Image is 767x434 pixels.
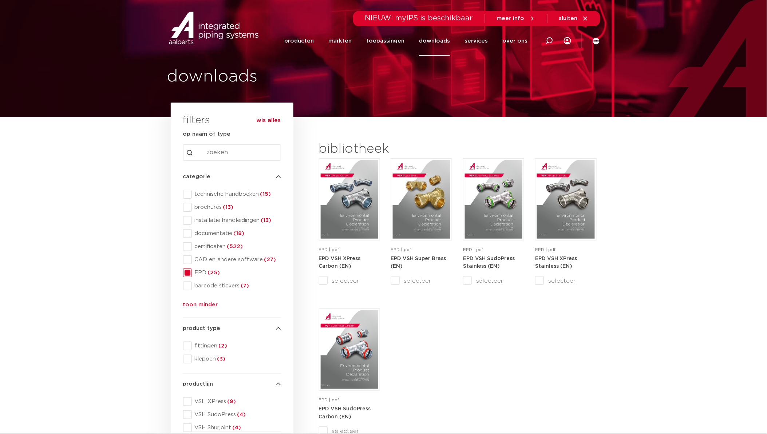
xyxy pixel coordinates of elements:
[183,282,281,290] div: barcode stickers(7)
[319,406,371,419] strong: EPD VSH SudoPress Carbon (EN)
[232,425,241,430] span: (4)
[192,342,281,350] span: fittingen
[183,172,281,181] h4: categorie
[183,268,281,277] div: EPD(25)
[321,310,378,389] img: VSH-SudoPress-Carbon_A4EPD_5011050_EN-pdf.jpg
[319,140,448,158] h2: bibliotheek
[183,203,281,212] div: brochures(13)
[537,160,594,239] img: VSH-XPress-Stainless_A4EPD_5011116_EN-pdf.jpg
[183,112,210,130] h3: filters
[502,26,527,56] a: over ons
[183,300,218,312] button: toon minder
[183,190,281,199] div: technische handboeken(15)
[259,191,271,197] span: (15)
[240,283,249,288] span: (7)
[192,411,281,418] span: VSH SudoPress
[236,412,246,417] span: (4)
[183,410,281,419] div: VSH SudoPress(4)
[391,247,411,252] span: EPD | pdf
[167,65,380,88] h1: downloads
[263,257,276,262] span: (27)
[319,276,380,285] label: selecteer
[559,16,578,21] span: sluiten
[192,282,281,290] span: barcode stickers
[365,15,473,22] span: NIEUW: myIPS is beschikbaar
[535,276,596,285] label: selecteer
[319,247,339,252] span: EPD | pdf
[183,397,281,406] div: VSH XPress(9)
[226,399,236,404] span: (9)
[465,160,522,239] img: VSH-SudoPress-Stainless_A4EPD_5011083_EN-pdf.jpg
[391,276,452,285] label: selecteer
[226,244,243,249] span: (522)
[497,16,525,21] span: meer info
[284,26,314,56] a: producten
[183,255,281,264] div: CAD en andere software(27)
[497,15,535,22] a: meer info
[216,356,226,362] span: (3)
[183,380,281,389] h4: productlijn
[183,423,281,432] div: VSH Shurjoint(4)
[257,117,281,124] button: wis alles
[535,256,577,269] a: EPD VSH XPress Stainless (EN)
[260,218,272,223] span: (13)
[366,26,404,56] a: toepassingen
[183,324,281,333] h4: product type
[183,216,281,225] div: installatie handleidingen(13)
[192,424,281,431] span: VSH Shurjoint
[564,26,571,56] div: my IPS
[463,247,483,252] span: EPD | pdf
[192,191,281,198] span: technische handboeken
[535,247,556,252] span: EPD | pdf
[419,26,450,56] a: downloads
[284,26,527,56] nav: Menu
[192,230,281,237] span: documentatie
[393,160,450,239] img: VSH-Super-Brass_A4EPD_5011094_EN_25-pdf.jpg
[192,243,281,250] span: certificaten
[319,398,339,402] span: EPD | pdf
[183,342,281,350] div: fittingen(2)
[207,270,220,275] span: (25)
[183,131,231,137] strong: op naam of type
[222,204,234,210] span: (13)
[233,231,245,236] span: (18)
[192,355,281,363] span: kleppen
[464,26,488,56] a: services
[319,406,371,419] a: EPD VSH SudoPress Carbon (EN)
[192,204,281,211] span: brochures
[463,256,515,269] a: EPD VSH SudoPress Stainless (EN)
[183,242,281,251] div: certificaten(522)
[183,229,281,238] div: documentatie(18)
[319,256,361,269] a: EPD VSH XPress Carbon (EN)
[559,15,589,22] a: sluiten
[391,256,446,269] a: EPD VSH Super Brass (EN)
[192,398,281,405] span: VSH XPress
[328,26,352,56] a: markten
[463,276,524,285] label: selecteer
[192,256,281,263] span: CAD en andere software
[218,343,228,349] span: (2)
[192,269,281,276] span: EPD
[321,160,378,239] img: VSH-XPress-Carbon_A4EPD_5011105_EN-pdf.jpg
[183,355,281,363] div: kleppen(3)
[192,217,281,224] span: installatie handleidingen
